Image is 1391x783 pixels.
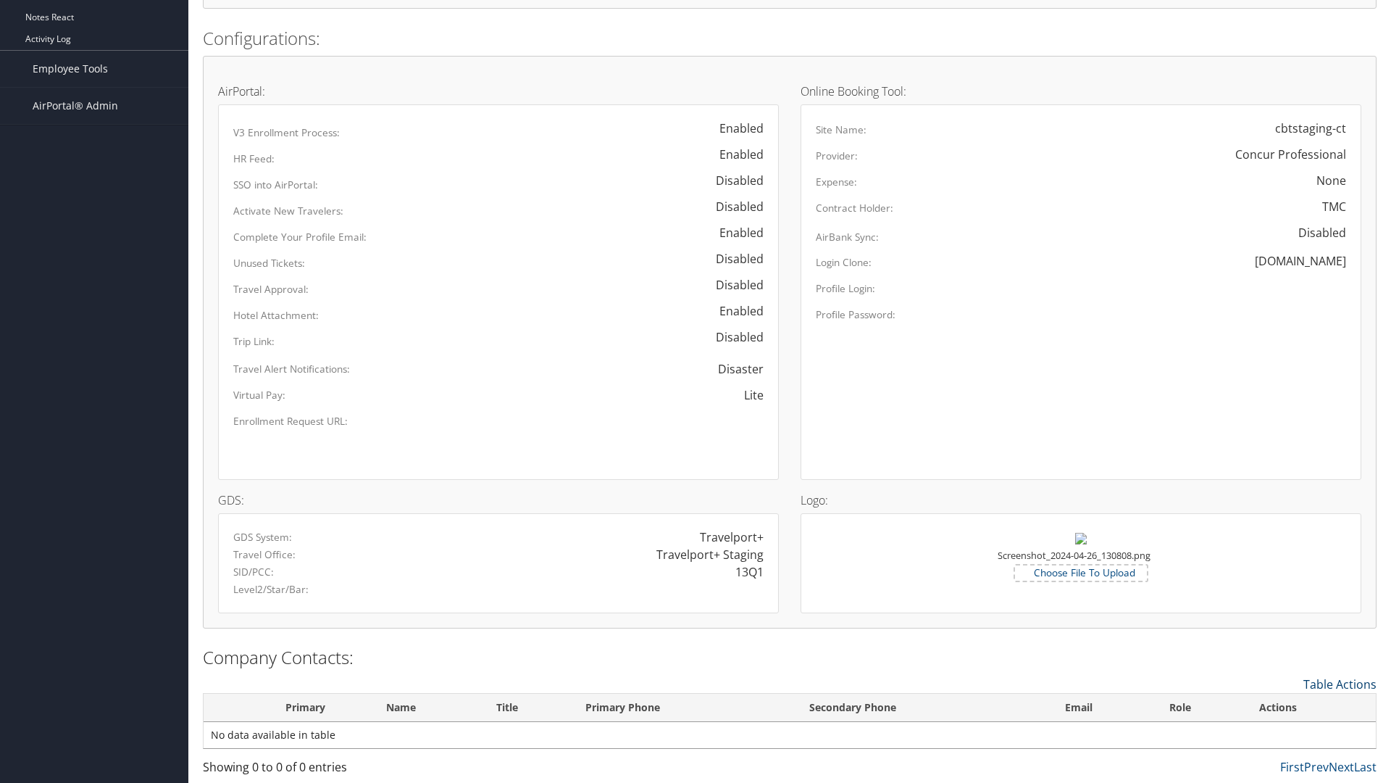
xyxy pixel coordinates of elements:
[801,494,1361,506] h4: Logo:
[801,86,1361,97] h4: Online Booking Tool:
[1255,252,1346,270] div: [DOMAIN_NAME]
[816,175,857,189] label: Expense:
[233,308,319,323] label: Hotel Attachment:
[1322,198,1346,215] div: TMC
[705,224,764,241] div: Enabled
[233,125,340,140] label: V3 Enrollment Process:
[1303,676,1377,692] a: Table Actions
[233,565,274,579] label: SID/PCC:
[233,152,275,166] label: HR Feed:
[233,230,367,244] label: Complete Your Profile Email:
[701,172,764,189] div: Disabled
[744,386,764,404] div: Lite
[203,758,480,783] div: Showing 0 to 0 of 0 entries
[1075,533,1087,544] img: Screenshot_2024-04-26_130808.png
[705,120,764,137] div: Enabled
[816,123,866,137] label: Site Name:
[701,198,764,215] div: Disabled
[33,88,118,124] span: AirPortal® Admin
[204,722,1376,748] td: No data available in table
[705,302,764,320] div: Enabled
[218,494,779,506] h4: GDS:
[233,547,296,562] label: Travel Office:
[735,563,764,581] div: 13Q1
[233,582,309,597] label: Level2/Star/Bar:
[572,694,796,722] th: Primary Phone
[1284,224,1346,241] div: Disabled
[233,334,275,349] label: Trip Link:
[701,276,764,294] div: Disabled
[998,549,1150,576] small: Screenshot_2024-04-26_130808.png
[238,694,373,722] th: Primary
[203,645,1377,670] h2: Company Contacts:
[816,149,858,163] label: Provider:
[1052,694,1156,722] th: Email
[233,530,292,544] label: GDS System:
[233,282,309,297] label: Travel Approval:
[1015,565,1147,580] label: Choose File To Upload
[701,328,764,346] div: Disabled
[816,307,895,322] label: Profile Password:
[233,204,343,218] label: Activate New Travelers:
[373,694,483,722] th: Name
[1354,759,1377,775] a: Last
[233,414,348,428] label: Enrollment Request URL:
[1304,759,1329,775] a: Prev
[816,201,893,215] label: Contract Holder:
[233,362,350,376] label: Travel Alert Notifications:
[218,86,779,97] h4: AirPortal:
[816,230,879,244] label: AirBank Sync:
[700,529,764,546] div: Travelport+
[483,694,572,722] th: Title
[816,281,875,296] label: Profile Login:
[1246,694,1376,722] th: Actions
[1156,694,1245,722] th: Role
[233,388,285,402] label: Virtual Pay:
[1329,759,1354,775] a: Next
[33,51,108,87] span: Employee Tools
[796,694,1051,722] th: Secondary Phone
[203,26,1377,51] h2: Configurations:
[701,250,764,268] div: Disabled
[656,546,764,563] div: Travelport+ Staging
[233,256,305,270] label: Unused Tickets:
[1280,759,1304,775] a: First
[703,354,764,384] span: Disaster
[1316,172,1346,189] div: None
[233,178,318,192] label: SSO into AirPortal:
[1235,146,1346,163] div: Concur Professional
[705,146,764,163] div: Enabled
[816,255,872,270] label: Login Clone:
[1275,120,1346,137] div: cbtstaging-ct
